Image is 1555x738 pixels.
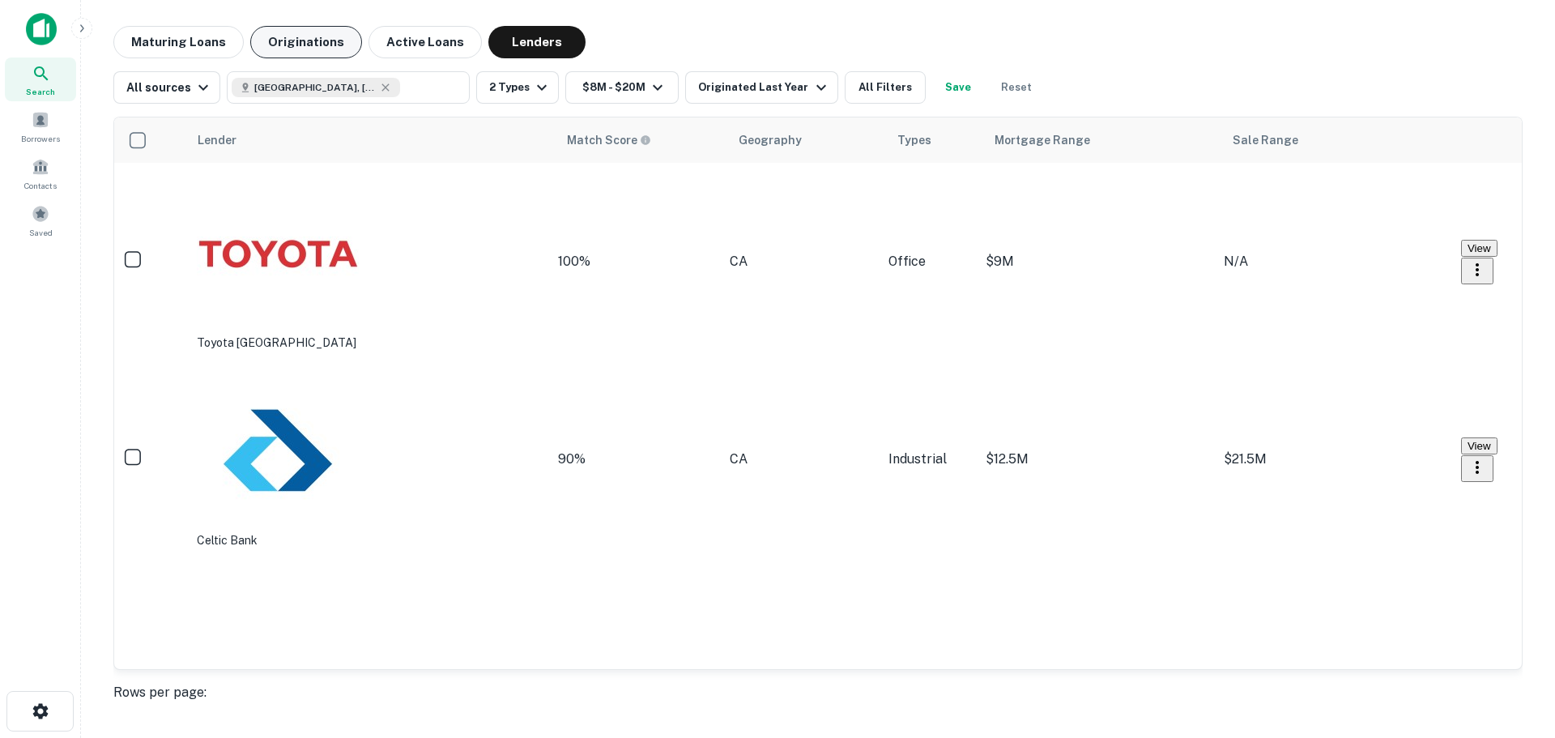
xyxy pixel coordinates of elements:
button: Save your search to get updates of matches that match your search criteria. [932,71,984,104]
div: Types [897,130,931,150]
div: Geography [739,130,802,150]
button: Originated Last Year [685,71,837,104]
td: $12.5M [985,360,1222,558]
div: Celtic Bank [197,369,359,549]
td: $21.5M [1223,360,1460,558]
button: $8M - $20M [565,71,679,104]
div: Lender [198,130,236,150]
button: Active Loans [369,26,482,58]
div: Office [888,252,985,271]
div: All sources [126,78,213,97]
th: Mortgage Range [985,117,1222,163]
span: [GEOGRAPHIC_DATA], [GEOGRAPHIC_DATA], [GEOGRAPHIC_DATA] [254,80,376,95]
div: Originated Last Year [698,78,830,97]
button: Lenders [488,26,586,58]
img: capitalize-icon.png [26,13,57,45]
a: Saved [5,198,76,242]
button: View [1461,240,1497,257]
span: Contacts [24,179,57,192]
div: Toyota [GEOGRAPHIC_DATA] [197,172,359,352]
td: N/A [1223,163,1460,360]
th: Lender [188,117,557,163]
img: picture [197,172,359,334]
div: CA [730,252,887,271]
button: All Filters [845,71,926,104]
iframe: Chat Widget [1474,608,1555,686]
button: View [1461,437,1497,454]
td: $9M [985,163,1222,360]
div: Capitalize uses an advanced AI algorithm to match your search with the best lender. The match sco... [558,252,728,271]
span: Borrowers [21,132,60,145]
button: 2 Types [476,71,559,104]
div: Capitalize uses an advanced AI algorithm to match your search with the best lender. The match sco... [558,450,728,469]
a: Contacts [5,151,76,195]
img: picture [197,369,359,531]
div: Sale Range [1233,130,1298,150]
div: Industrial [888,450,985,469]
button: Maturing Loans [113,26,244,58]
button: All sources [113,71,220,104]
a: Borrowers [5,105,76,148]
div: CA [730,450,887,469]
th: Capitalize uses an advanced AI algorithm to match your search with the best lender. The match sco... [557,117,729,163]
span: Search [26,85,55,98]
button: Originations [250,26,362,58]
span: Saved [29,226,53,239]
div: Capitalize uses an advanced AI algorithm to match your search with the best lender. The match sco... [567,131,651,149]
div: Mortgage Range [995,130,1090,150]
th: Sale Range [1223,117,1460,163]
th: Geography [729,117,888,163]
p: Rows per page: [113,683,1523,702]
th: Types [888,117,986,163]
a: Search [5,58,76,101]
button: Reset [991,71,1042,104]
h6: Match Score [567,131,648,149]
